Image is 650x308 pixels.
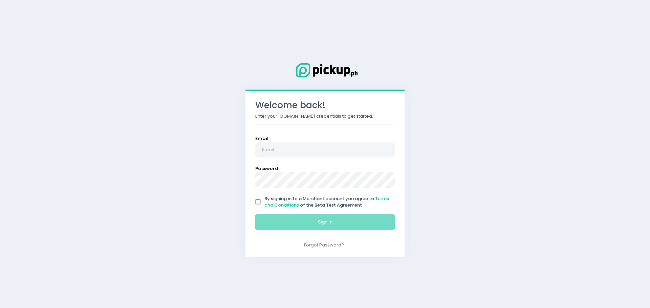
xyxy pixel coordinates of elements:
h3: Welcome back! [255,100,395,111]
input: Email [255,142,395,158]
button: Sign In [255,214,395,230]
span: By signing in to a Merchant account you agree to of the Beta Test Agreement [264,195,389,209]
img: Logo [291,62,359,79]
a: Terms and Conditions [264,195,389,209]
label: Password [255,165,278,172]
p: Enter your [DOMAIN_NAME] credentials to get started. [255,113,395,120]
a: Forgot Password? [304,242,344,248]
span: Sign In [318,219,332,225]
label: Email [255,135,268,142]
